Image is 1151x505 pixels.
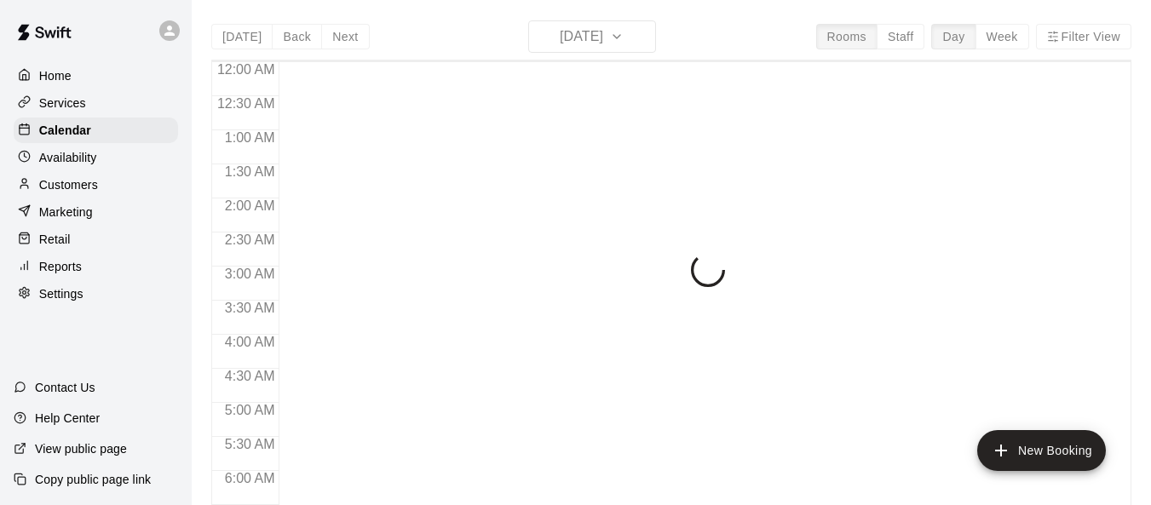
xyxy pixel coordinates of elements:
span: 3:30 AM [221,301,279,315]
p: Services [39,95,86,112]
p: View public page [35,440,127,457]
p: Home [39,67,72,84]
span: 3:00 AM [221,267,279,281]
span: 6:00 AM [221,471,279,485]
span: 4:30 AM [221,369,279,383]
a: Home [14,63,178,89]
button: add [977,430,1106,471]
span: 5:30 AM [221,437,279,451]
p: Help Center [35,410,100,427]
span: 4:00 AM [221,335,279,349]
span: 12:00 AM [213,62,279,77]
a: Marketing [14,199,178,225]
a: Availability [14,145,178,170]
p: Availability [39,149,97,166]
span: 2:00 AM [221,198,279,213]
span: 12:30 AM [213,96,279,111]
p: Customers [39,176,98,193]
p: Settings [39,285,83,302]
a: Calendar [14,118,178,143]
span: 1:30 AM [221,164,279,179]
p: Calendar [39,122,91,139]
a: Reports [14,254,178,279]
p: Reports [39,258,82,275]
p: Copy public page link [35,471,151,488]
span: 5:00 AM [221,403,279,417]
span: 2:30 AM [221,232,279,247]
a: Settings [14,281,178,307]
a: Customers [14,172,178,198]
p: Marketing [39,204,93,221]
p: Retail [39,231,71,248]
a: Services [14,90,178,116]
span: 1:00 AM [221,130,279,145]
a: Retail [14,227,178,252]
p: Contact Us [35,379,95,396]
